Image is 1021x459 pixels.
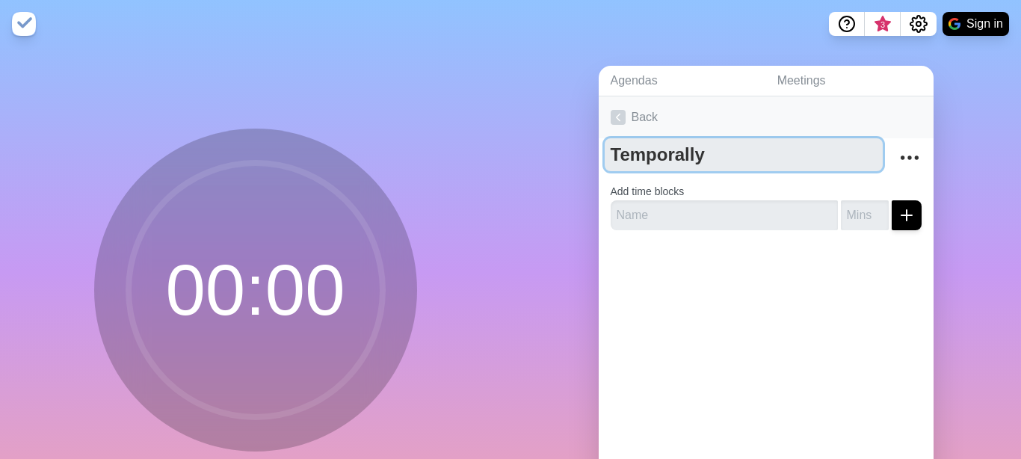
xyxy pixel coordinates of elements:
[765,66,934,96] a: Meetings
[895,143,925,173] button: More
[611,185,685,197] label: Add time blocks
[599,66,765,96] a: Agendas
[877,19,889,31] span: 3
[599,96,934,138] a: Back
[611,200,838,230] input: Name
[829,12,865,36] button: Help
[12,12,36,36] img: timeblocks logo
[901,12,937,36] button: Settings
[948,18,960,30] img: google logo
[841,200,889,230] input: Mins
[943,12,1009,36] button: Sign in
[865,12,901,36] button: What’s new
